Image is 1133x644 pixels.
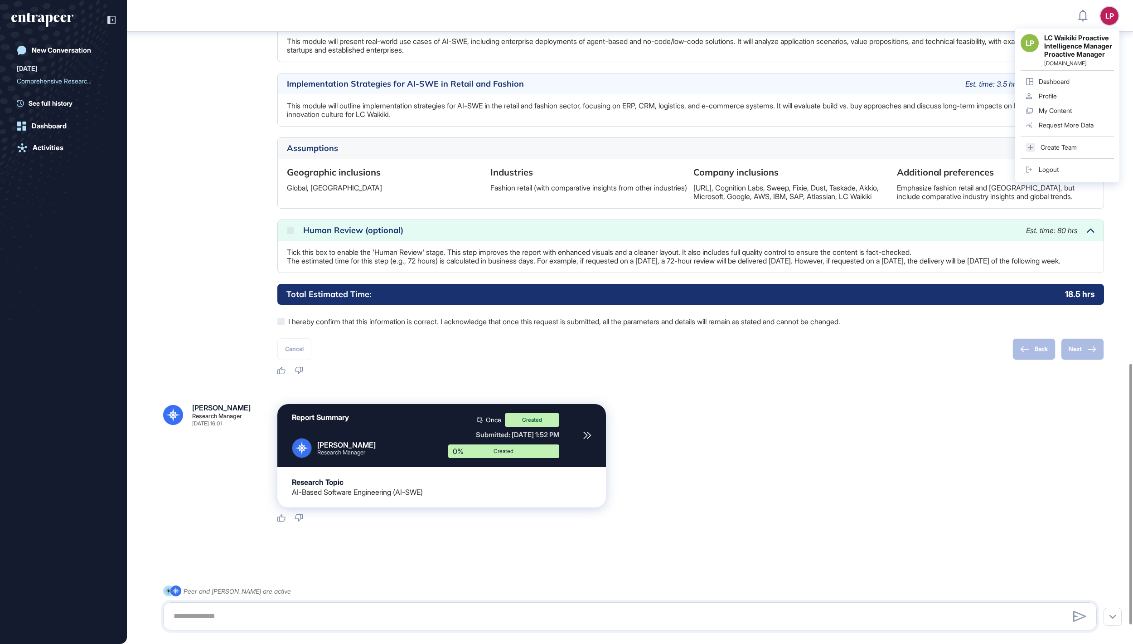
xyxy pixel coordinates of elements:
div: Research Topic [292,478,344,487]
div: Research Manager [192,413,242,419]
div: Comprehensive Research Report on AI-Based Software Engineering (AI-SWE) and Its Current Trends [17,74,110,88]
p: Fashion retail (with comparative insights from other industries) [490,184,688,192]
div: [PERSON_NAME] [192,404,251,411]
div: Activities [33,144,63,152]
div: Human Review (optional) [303,226,1017,234]
div: Created [505,413,559,427]
p: Global, [GEOGRAPHIC_DATA] [287,184,485,192]
div: Assumptions [287,144,1078,152]
a: Activities [11,139,116,157]
h6: Geographic inclusions [287,166,485,179]
span: Est. time: 3.5 hrs [965,79,1019,88]
span: See full history [29,98,73,108]
h6: Company inclusions [693,166,891,179]
a: Dashboard [11,117,116,135]
h6: Total Estimated Time: [286,288,371,300]
p: Tick this box to enable the 'Human Review' stage. This step improves the report with enhanced vis... [287,248,1094,265]
div: Created [455,449,552,454]
span: Est. time: 80 hrs [1026,226,1078,235]
label: I hereby confirm that this information is correct. I acknowledge that once this request is submit... [277,316,1104,327]
div: Report Summary [292,413,349,422]
div: entrapeer-logo [11,13,73,27]
button: LP [1100,7,1118,25]
div: [PERSON_NAME] [317,441,376,449]
h6: Additional preferences [897,166,1095,179]
div: Research Manager [317,449,376,455]
p: [URL], Cognition Labs, Sweep, Fixie, Dust, Taskade, Akkio, Microsoft, Google, AWS, IBM, SAP, Atla... [693,184,891,201]
span: Once [486,417,501,423]
p: Emphasize fashion retail and [GEOGRAPHIC_DATA], but include comparative industry insights and glo... [897,184,1095,201]
p: This module will outline implementation strategies for AI-SWE in the retail and fashion sector, f... [287,102,1094,119]
p: This module will present real-world use cases of AI-SWE, including enterprise deployments of agen... [287,37,1094,54]
div: Dashboard [32,122,67,130]
div: Submitted: [DATE] 1:52 PM [448,430,559,439]
div: AI-Based Software Engineering (AI-SWE) [292,488,423,497]
div: [DATE] [17,63,38,74]
div: New Conversation [32,46,91,54]
a: See full history [17,98,116,108]
div: Comprehensive Research Re... [17,74,103,88]
div: [DATE] 16:01 [192,421,222,426]
h6: Industries [490,166,688,179]
div: 0% [448,444,476,458]
div: Implementation Strategies for AI-SWE in Retail and Fashion [287,80,956,88]
a: New Conversation [11,41,116,59]
p: 18.5 hrs [1065,288,1095,300]
div: Peer and [PERSON_NAME] are active [184,585,291,597]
